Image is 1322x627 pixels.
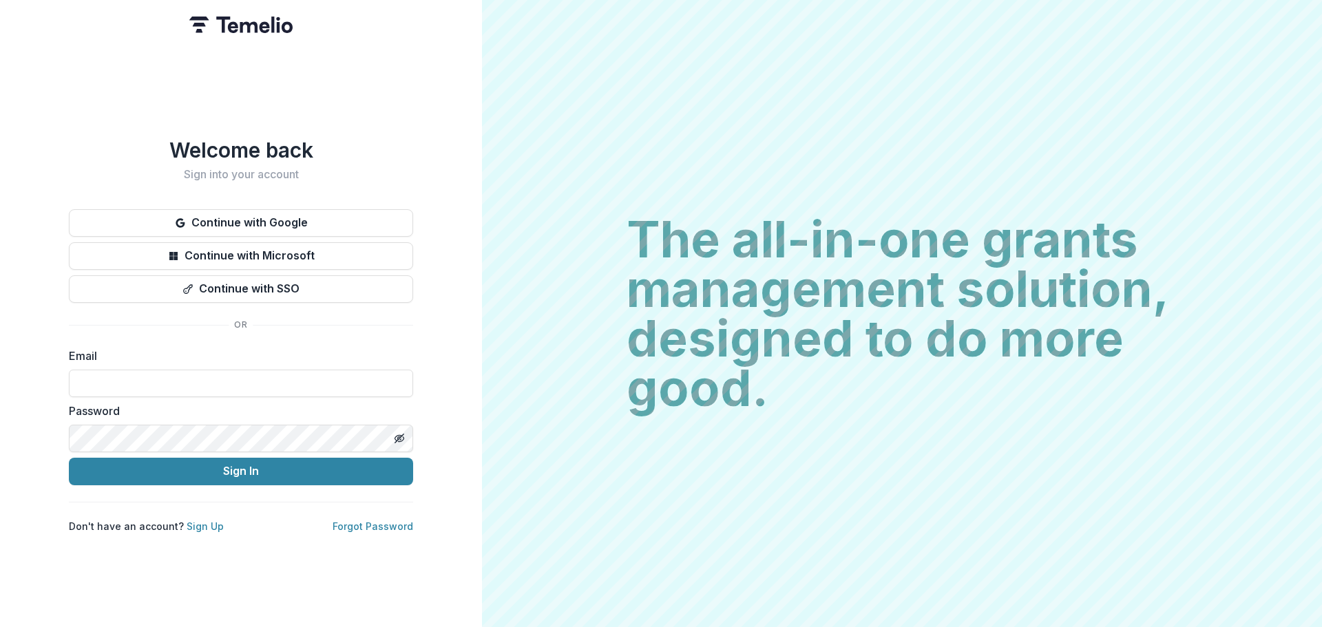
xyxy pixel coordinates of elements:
label: Password [69,403,405,419]
a: Forgot Password [333,520,413,532]
button: Toggle password visibility [388,427,410,449]
h2: Sign into your account [69,168,413,181]
img: Temelio [189,17,293,33]
h1: Welcome back [69,138,413,162]
button: Sign In [69,458,413,485]
button: Continue with Microsoft [69,242,413,270]
button: Continue with SSO [69,275,413,303]
button: Continue with Google [69,209,413,237]
a: Sign Up [187,520,224,532]
label: Email [69,348,405,364]
p: Don't have an account? [69,519,224,533]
